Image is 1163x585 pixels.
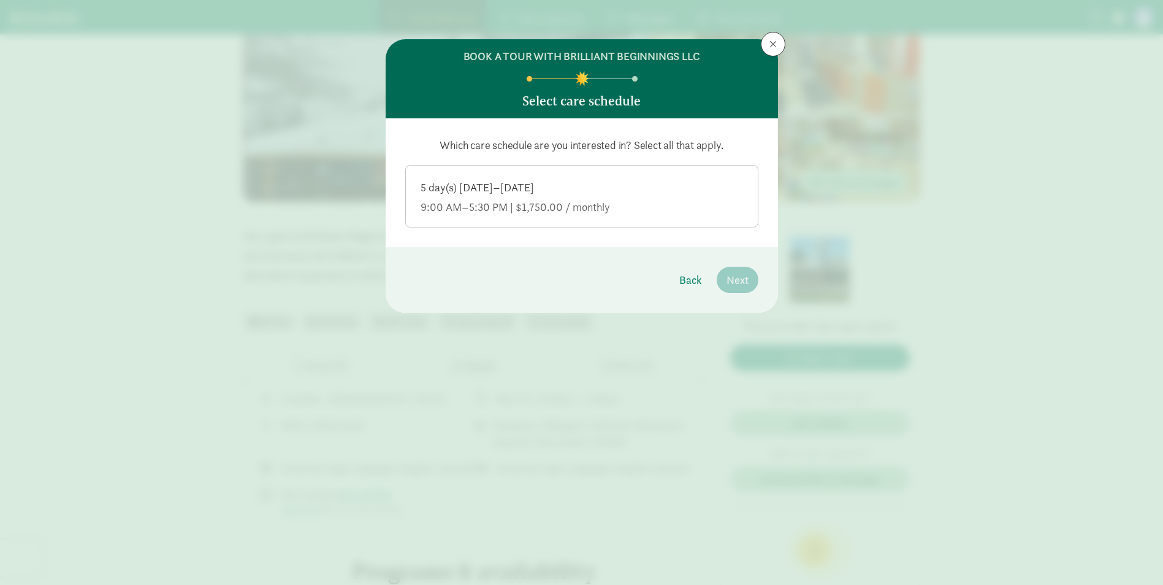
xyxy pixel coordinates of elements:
[421,200,743,215] div: 9:00 AM–5:30 PM | $1,750.00 / monthly
[405,138,758,153] p: Which care schedule are you interested in? Select all that apply.
[463,49,700,64] h6: BOOK A TOUR WITH BRILLIANT BEGINNINGS LLC
[717,267,758,293] button: Next
[679,272,702,288] span: Back
[726,272,749,288] span: Next
[522,94,641,109] h5: Select care schedule
[421,180,743,195] div: 5 day(s) [DATE]–[DATE]
[669,267,712,293] button: Back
